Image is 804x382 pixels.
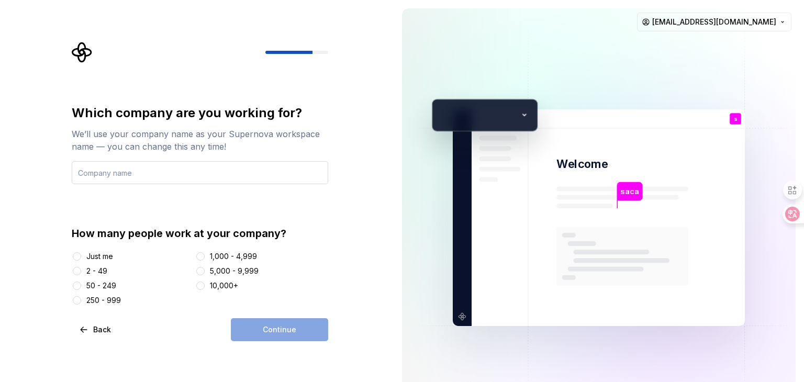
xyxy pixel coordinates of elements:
[72,161,328,184] input: Company name
[556,156,608,172] p: Welcome
[86,266,107,276] div: 2 - 49
[652,17,776,27] span: [EMAIL_ADDRESS][DOMAIN_NAME]
[72,128,328,153] div: We’ll use your company name as your Supernova workspace name — you can change this any time!
[72,105,328,121] div: Which company are you working for?
[86,280,116,291] div: 50 - 249
[86,295,121,306] div: 250 - 999
[72,318,120,341] button: Back
[210,280,238,291] div: 10,000+
[93,324,111,335] span: Back
[210,266,259,276] div: 5,000 - 9,999
[620,186,639,197] p: saca
[72,226,328,241] div: How many people work at your company?
[734,116,737,122] p: s
[210,251,257,262] div: 1,000 - 4,999
[72,42,93,63] svg: Supernova Logo
[86,251,113,262] div: Just me
[637,13,791,31] button: [EMAIL_ADDRESS][DOMAIN_NAME]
